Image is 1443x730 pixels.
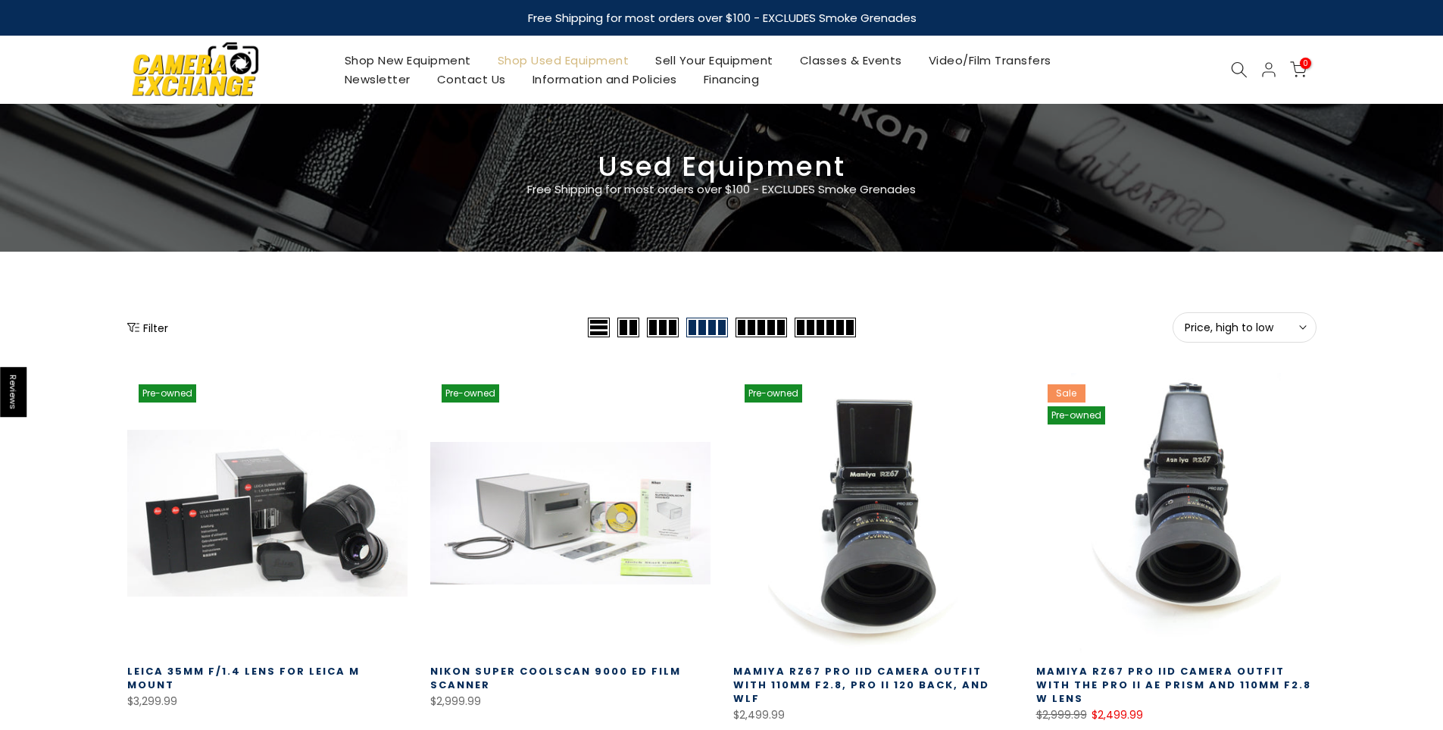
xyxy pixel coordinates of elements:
[1036,664,1311,706] a: Mamiya RZ67 Pro IID Camera Outfit with the Pro II AE Prism and 110MM F2.8 W Lens
[1300,58,1311,69] span: 0
[527,10,916,26] strong: Free Shipping for most orders over $100 - EXCLUDES Smoke Grenades
[430,692,711,711] div: $2,999.99
[642,51,787,70] a: Sell Your Equipment
[1036,707,1087,722] del: $2,999.99
[690,70,773,89] a: Financing
[1290,61,1307,78] a: 0
[733,664,989,706] a: Mamiya RZ67 Pro IID Camera Outfit with 110MM F2.8, Pro II 120 Back, and WLF
[519,70,690,89] a: Information and Policies
[1185,321,1304,334] span: Price, high to low
[127,320,168,335] button: Show filters
[1173,312,1317,343] button: Price, high to low
[127,664,360,692] a: Leica 35mm f/1.4 Lens for Leica M Mount
[915,51,1064,70] a: Video/Film Transfers
[484,51,642,70] a: Shop Used Equipment
[331,70,423,89] a: Newsletter
[786,51,915,70] a: Classes & Events
[438,180,1006,199] p: Free Shipping for most orders over $100 - EXCLUDES Smoke Grenades
[423,70,519,89] a: Contact Us
[1092,706,1143,725] ins: $2,499.99
[430,664,681,692] a: Nikon Super Coolscan 9000 ED Film Scanner
[127,692,408,711] div: $3,299.99
[127,157,1317,177] h3: Used Equipment
[331,51,484,70] a: Shop New Equipment
[733,706,1014,725] div: $2,499.99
